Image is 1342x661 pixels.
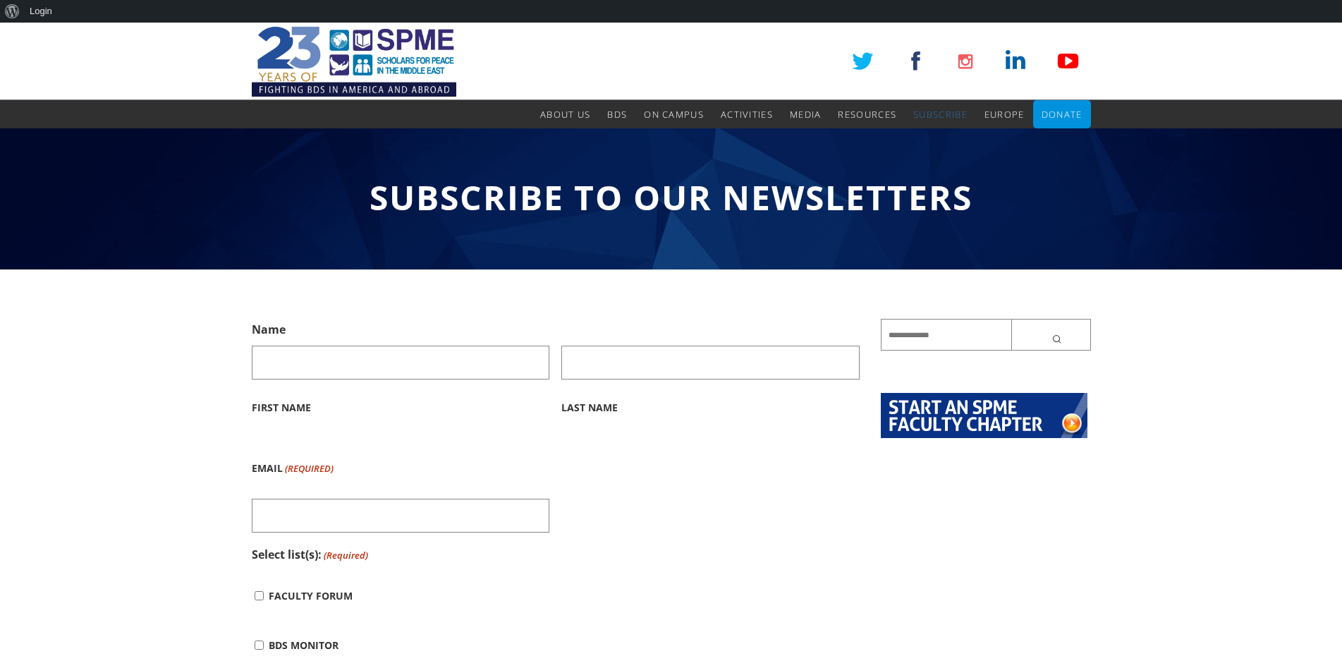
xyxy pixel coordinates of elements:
span: (Required) [322,545,368,566]
a: Subscribe [913,100,968,128]
a: Donate [1042,100,1082,128]
span: Resources [838,108,896,121]
a: Media [790,100,822,128]
span: BDS [607,108,627,121]
a: Europe [984,100,1025,128]
a: Resources [838,100,896,128]
label: Last Name [561,380,860,432]
span: On Campus [644,108,704,121]
a: About Us [540,100,590,128]
span: Subscribe to Our Newsletters [370,174,972,220]
span: Donate [1042,108,1082,121]
label: First Name [252,380,550,432]
span: About Us [540,108,590,121]
a: Activities [721,100,773,128]
a: BDS [607,100,627,128]
label: Faculty Forum [269,571,353,621]
img: SPME [252,23,456,100]
iframe: reCAPTCHA [561,444,776,499]
span: Europe [984,108,1025,121]
span: Media [790,108,822,121]
span: Activities [721,108,773,121]
img: start-chapter2.png [881,393,1087,438]
span: (Required) [283,444,334,493]
legend: Select list(s): [252,544,368,566]
span: Subscribe [913,108,968,121]
label: Email [252,444,334,493]
legend: Name [252,319,286,340]
a: On Campus [644,100,704,128]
